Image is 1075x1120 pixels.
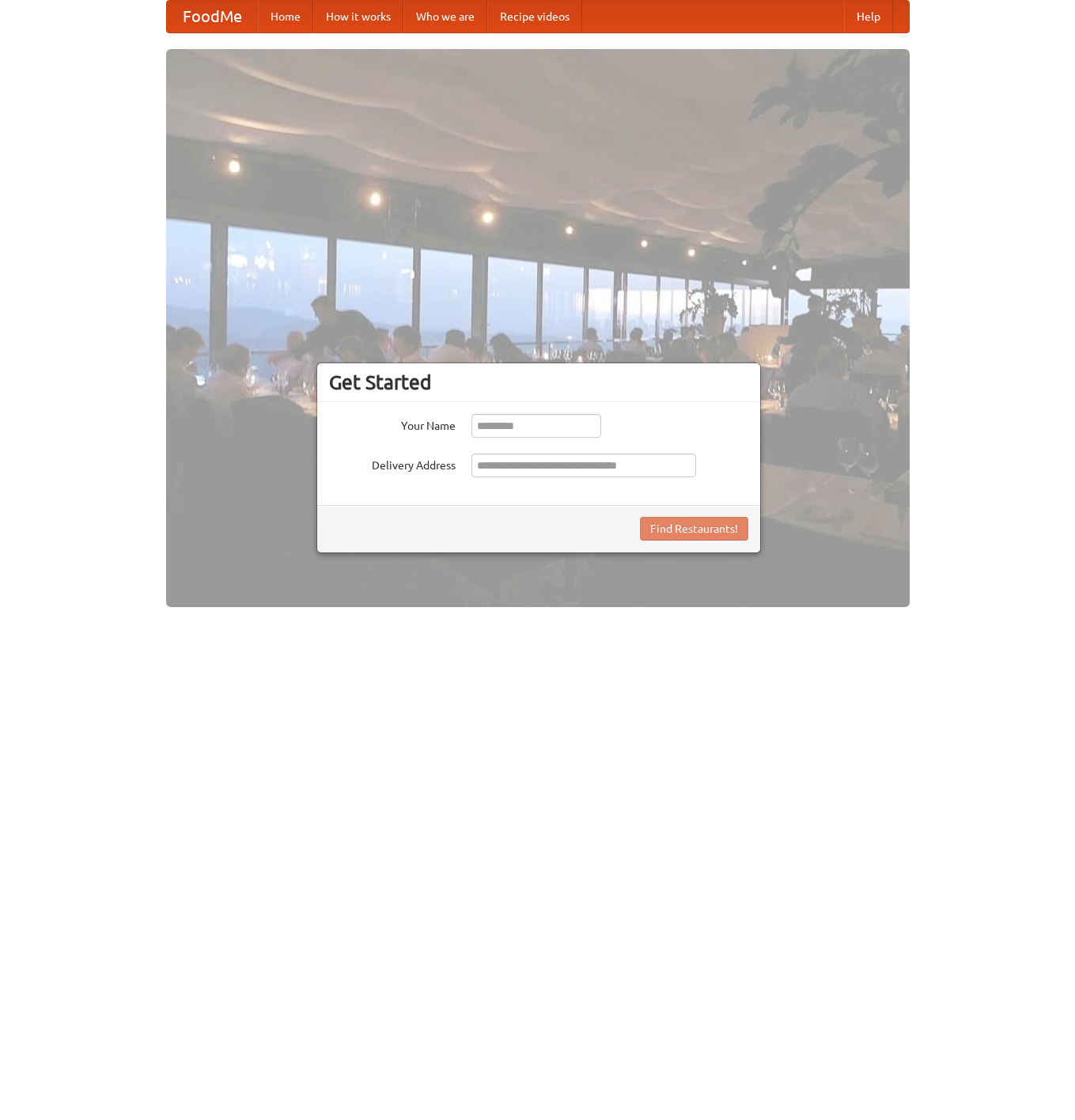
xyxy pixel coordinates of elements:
[487,1,582,32] a: Recipe videos
[844,1,893,32] a: Help
[329,454,456,473] label: Delivery Address
[167,1,258,32] a: FoodMe
[329,370,748,394] h3: Get Started
[640,517,748,541] button: Find Restaurants!
[313,1,403,32] a: How it works
[403,1,487,32] a: Who we are
[258,1,313,32] a: Home
[329,414,456,434] label: Your Name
